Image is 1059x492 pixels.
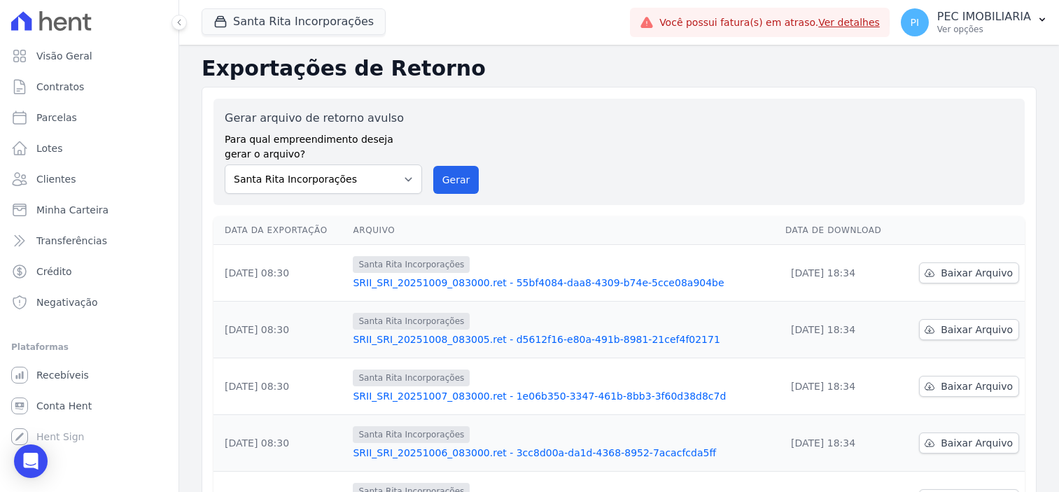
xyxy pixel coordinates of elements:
th: Arquivo [347,216,780,245]
span: Conta Hent [36,399,92,413]
a: Parcelas [6,104,173,132]
div: Plataformas [11,339,167,356]
span: Lotes [36,141,63,155]
td: [DATE] 08:30 [213,302,347,358]
td: [DATE] 18:34 [780,415,900,472]
p: Ver opções [937,24,1031,35]
td: [DATE] 08:30 [213,415,347,472]
span: Baixar Arquivo [941,379,1013,393]
span: Santa Rita Incorporações [353,256,470,273]
a: SRII_SRI_20251007_083000.ret - 1e06b350-3347-461b-8bb3-3f60d38d8c7d [353,389,774,403]
a: Transferências [6,227,173,255]
a: Negativação [6,288,173,316]
a: Baixar Arquivo [919,376,1019,397]
span: Baixar Arquivo [941,436,1013,450]
a: SRII_SRI_20251008_083005.ret - d5612f16-e80a-491b-8981-21cef4f02171 [353,332,774,346]
span: Santa Rita Incorporações [353,370,470,386]
a: Recebíveis [6,361,173,389]
span: Visão Geral [36,49,92,63]
th: Data da Exportação [213,216,347,245]
span: PI [911,17,920,27]
span: Minha Carteira [36,203,108,217]
a: Conta Hent [6,392,173,420]
label: Para qual empreendimento deseja gerar o arquivo? [225,127,422,162]
a: Clientes [6,165,173,193]
a: Baixar Arquivo [919,433,1019,454]
td: [DATE] 08:30 [213,245,347,302]
span: Crédito [36,265,72,279]
div: Open Intercom Messenger [14,444,48,478]
a: Baixar Arquivo [919,319,1019,340]
a: Ver detalhes [818,17,880,28]
span: Santa Rita Incorporações [353,313,470,330]
a: SRII_SRI_20251006_083000.ret - 3cc8d00a-da1d-4368-8952-7acacfcda5ff [353,446,774,460]
label: Gerar arquivo de retorno avulso [225,110,422,127]
button: PI PEC IMOBILIARIA Ver opções [890,3,1059,42]
td: [DATE] 18:34 [780,245,900,302]
td: [DATE] 08:30 [213,358,347,415]
span: Contratos [36,80,84,94]
p: PEC IMOBILIARIA [937,10,1031,24]
th: Data de Download [780,216,900,245]
span: Baixar Arquivo [941,266,1013,280]
a: Visão Geral [6,42,173,70]
span: Santa Rita Incorporações [353,426,470,443]
button: Gerar [433,166,479,194]
span: Baixar Arquivo [941,323,1013,337]
h2: Exportações de Retorno [202,56,1037,81]
td: [DATE] 18:34 [780,302,900,358]
a: Crédito [6,258,173,286]
span: Parcelas [36,111,77,125]
td: [DATE] 18:34 [780,358,900,415]
a: SRII_SRI_20251009_083000.ret - 55bf4084-daa8-4309-b74e-5cce08a904be [353,276,774,290]
a: Minha Carteira [6,196,173,224]
button: Santa Rita Incorporações [202,8,386,35]
span: Clientes [36,172,76,186]
span: Transferências [36,234,107,248]
span: Negativação [36,295,98,309]
span: Recebíveis [36,368,89,382]
a: Baixar Arquivo [919,262,1019,283]
a: Lotes [6,134,173,162]
span: Você possui fatura(s) em atraso. [659,15,880,30]
a: Contratos [6,73,173,101]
